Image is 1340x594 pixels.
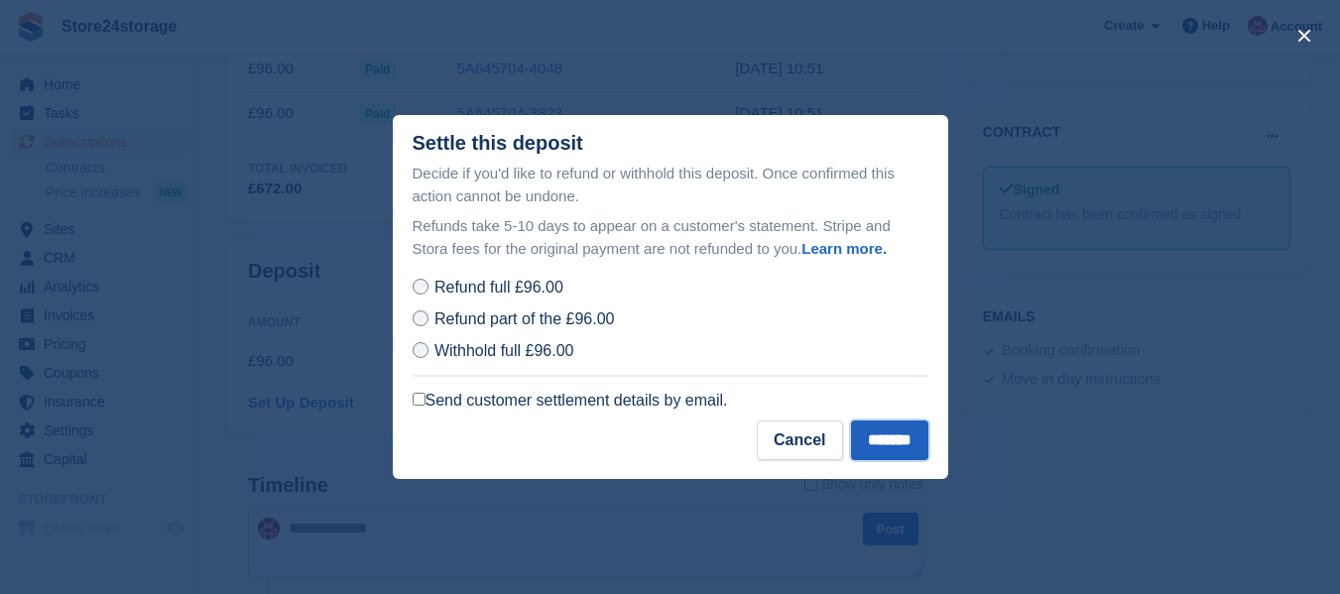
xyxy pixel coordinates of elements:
[413,163,928,207] p: Decide if you'd like to refund or withhold this deposit. Once confirmed this action cannot be und...
[413,391,728,411] label: Send customer settlement details by email.
[1288,20,1320,52] button: close
[413,310,428,326] input: Refund part of the £96.00
[413,132,583,155] div: Settle this deposit
[757,420,842,460] button: Cancel
[434,310,614,327] span: Refund part of the £96.00
[801,240,887,257] a: Learn more.
[413,215,928,260] p: Refunds take 5-10 days to appear on a customer's statement. Stripe and Stora fees for the origina...
[434,279,563,296] span: Refund full £96.00
[413,342,428,358] input: Withhold full £96.00
[413,279,428,295] input: Refund full £96.00
[413,393,426,406] input: Send customer settlement details by email.
[434,342,574,359] span: Withhold full £96.00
